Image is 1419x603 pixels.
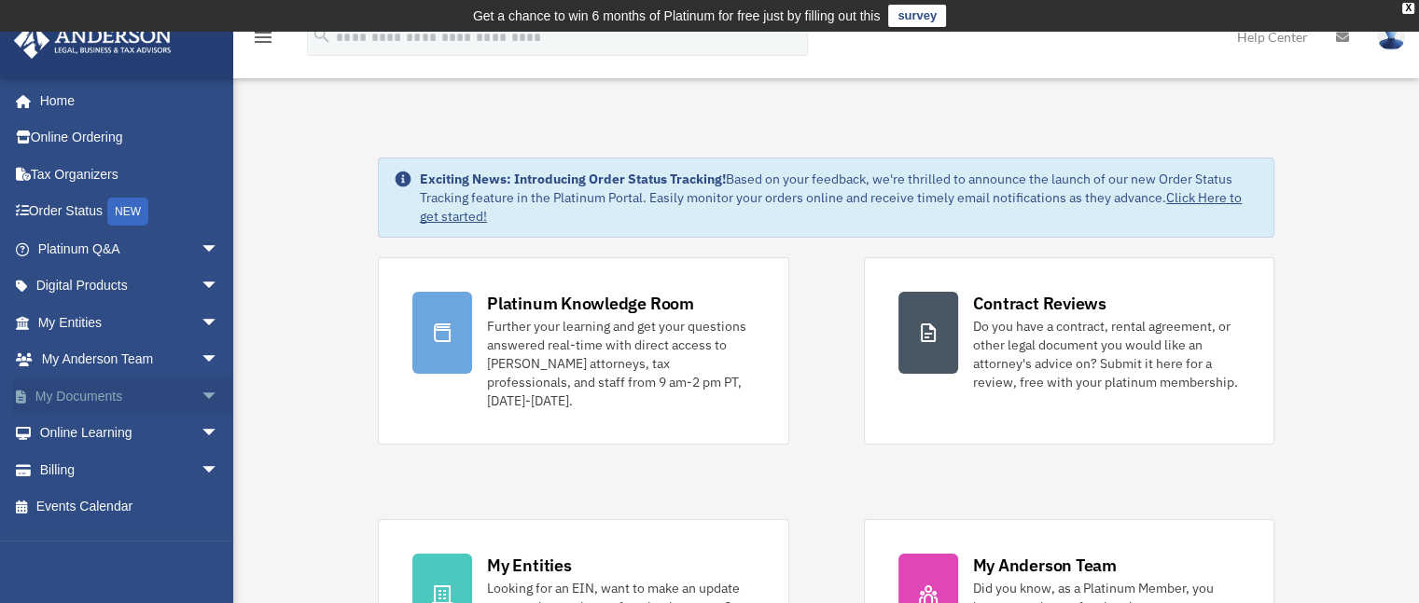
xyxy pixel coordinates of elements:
[13,156,247,193] a: Tax Organizers
[13,267,247,305] a: Digital Productsarrow_drop_down
[420,171,726,187] strong: Exciting News: Introducing Order Status Tracking!
[201,267,238,306] span: arrow_drop_down
[312,25,332,46] i: search
[252,26,274,48] i: menu
[487,317,754,410] div: Further your learning and get your questions answered real-time with direct access to [PERSON_NAM...
[201,377,238,416] span: arrow_drop_down
[473,5,881,27] div: Get a chance to win 6 months of Platinum for free just by filling out this
[864,257,1274,445] a: Contract Reviews Do you have a contract, rental agreement, or other legal document you would like...
[13,193,247,231] a: Order StatusNEW
[13,488,247,526] a: Events Calendar
[487,292,694,315] div: Platinum Knowledge Room
[201,451,238,489] span: arrow_drop_down
[13,82,238,119] a: Home
[487,554,571,577] div: My Entities
[1377,23,1405,50] img: User Pic
[13,119,247,157] a: Online Ordering
[973,554,1117,577] div: My Anderson Team
[13,230,247,267] a: Platinum Q&Aarrow_drop_down
[201,341,238,379] span: arrow_drop_down
[201,304,238,342] span: arrow_drop_down
[420,189,1242,225] a: Click Here to get started!
[888,5,946,27] a: survey
[201,230,238,268] span: arrow_drop_down
[973,292,1106,315] div: Contract Reviews
[420,170,1259,226] div: Based on your feedback, we're thrilled to announce the launch of our new Order Status Tracking fe...
[13,304,247,341] a: My Entitiesarrow_drop_down
[107,198,148,226] div: NEW
[378,257,788,445] a: Platinum Knowledge Room Further your learning and get your questions answered real-time with dire...
[201,415,238,453] span: arrow_drop_down
[13,377,247,415] a: My Documentsarrow_drop_down
[252,33,274,48] a: menu
[13,341,247,378] a: My Anderson Teamarrow_drop_down
[1402,3,1414,14] div: close
[13,451,247,488] a: Billingarrow_drop_down
[8,22,177,59] img: Anderson Advisors Platinum Portal
[13,415,247,452] a: Online Learningarrow_drop_down
[973,317,1240,391] div: Do you have a contract, rental agreement, or other legal document you would like an attorney's ad...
